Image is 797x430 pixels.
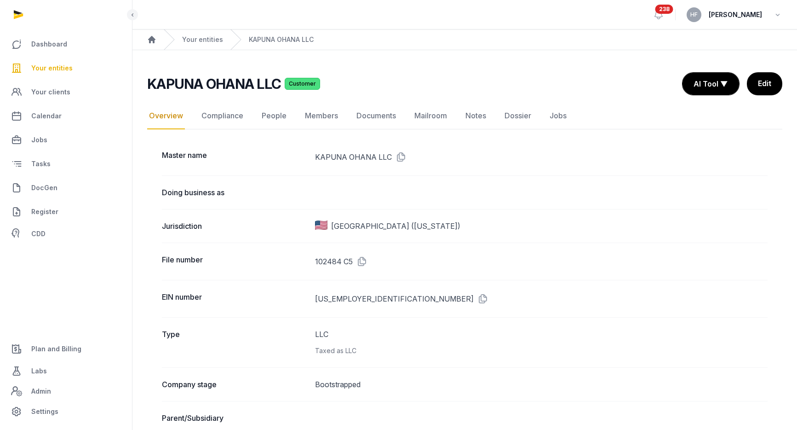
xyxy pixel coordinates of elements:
[548,103,568,129] a: Jobs
[355,103,398,129] a: Documents
[7,81,125,103] a: Your clients
[687,7,701,22] button: HF
[162,221,308,232] dt: Jurisdiction
[413,103,449,129] a: Mailroom
[162,413,308,424] dt: Parent/Subsidiary
[162,187,308,198] dt: Doing business as
[31,386,51,397] span: Admin
[7,401,125,423] a: Settings
[7,225,125,243] a: CDD
[31,110,62,122] span: Calendar
[162,329,308,356] dt: Type
[747,72,782,95] a: Edit
[31,158,51,169] span: Tasks
[260,103,288,129] a: People
[31,182,57,193] span: DocGen
[162,150,308,164] dt: Master name
[31,63,73,74] span: Your entities
[464,103,488,129] a: Notes
[31,406,58,417] span: Settings
[682,73,739,95] button: AI Tool ▼
[31,228,46,239] span: CDD
[315,345,768,356] div: Taxed as LLC
[709,9,762,20] span: [PERSON_NAME]
[503,103,533,129] a: Dossier
[182,35,223,44] a: Your entities
[7,57,125,79] a: Your entities
[7,177,125,199] a: DocGen
[7,105,125,127] a: Calendar
[147,103,782,129] nav: Tabs
[7,129,125,151] a: Jobs
[31,87,70,98] span: Your clients
[7,201,125,223] a: Register
[200,103,245,129] a: Compliance
[285,78,320,90] span: Customer
[315,254,768,269] dd: 102484 C5
[315,379,768,390] dd: Bootstrapped
[315,150,768,164] dd: KAPUNA OHANA LLC
[315,329,768,356] dd: LLC
[162,379,308,390] dt: Company stage
[303,103,340,129] a: Members
[31,134,47,145] span: Jobs
[147,103,185,129] a: Overview
[7,33,125,55] a: Dashboard
[7,382,125,401] a: Admin
[7,360,125,382] a: Labs
[31,343,81,354] span: Plan and Billing
[690,12,698,17] span: HF
[249,35,314,44] a: KAPUNA OHANA LLC
[162,291,308,306] dt: EIN number
[315,291,768,306] dd: [US_EMPLOYER_IDENTIFICATION_NUMBER]
[31,206,58,217] span: Register
[7,338,125,360] a: Plan and Billing
[31,366,47,377] span: Labs
[331,221,460,232] span: [GEOGRAPHIC_DATA] ([US_STATE])
[7,153,125,175] a: Tasks
[31,39,67,50] span: Dashboard
[147,76,281,92] h2: KAPUNA OHANA LLC
[132,29,797,50] nav: Breadcrumb
[162,254,308,269] dt: File number
[655,5,673,14] span: 238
